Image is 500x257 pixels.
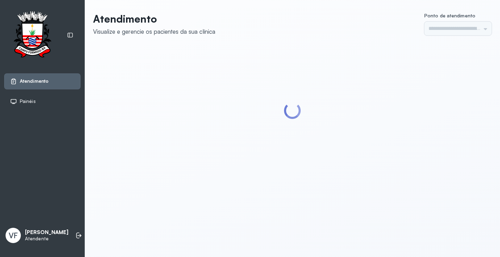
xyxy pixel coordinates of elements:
[93,28,215,35] div: Visualize e gerencie os pacientes da sua clínica
[20,78,49,84] span: Atendimento
[93,13,215,25] p: Atendimento
[25,229,68,236] p: [PERSON_NAME]
[424,13,475,18] span: Ponto de atendimento
[25,236,68,242] p: Atendente
[7,11,57,59] img: Logotipo do estabelecimento
[20,98,36,104] span: Painéis
[10,78,75,85] a: Atendimento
